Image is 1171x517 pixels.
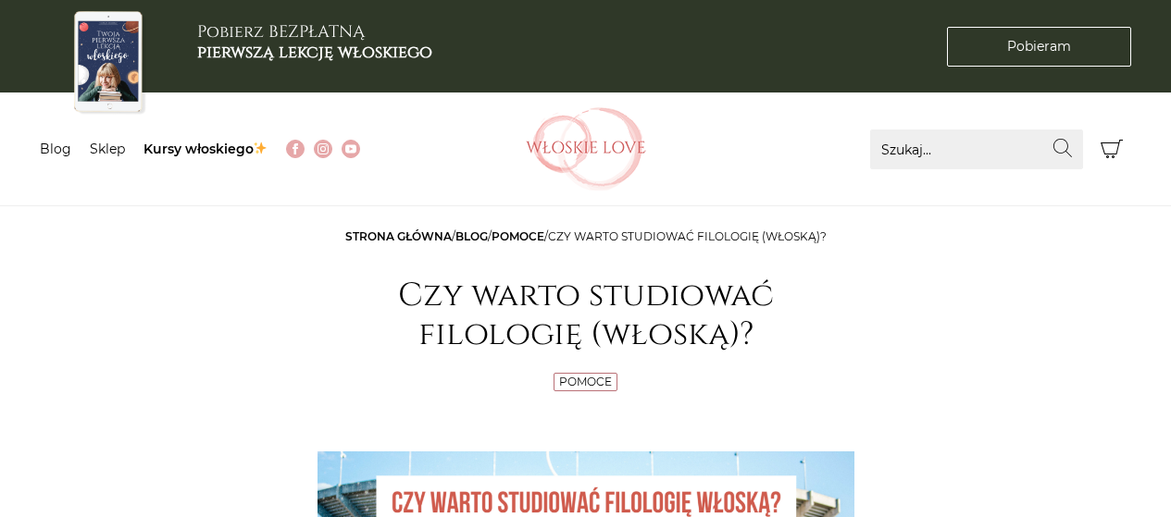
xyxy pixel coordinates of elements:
img: Włoskielove [526,107,646,191]
a: Blog [40,141,71,157]
span: / / / [345,229,827,243]
a: Strona główna [345,229,452,243]
a: Pobieram [947,27,1131,67]
a: Pomoce [492,229,544,243]
a: Pomoce [559,375,612,388]
span: Czy warto studiować filologię (włoską)? [548,229,827,243]
a: Sklep [90,141,125,157]
b: pierwszą lekcję włoskiego [197,41,432,64]
img: ✨ [254,142,267,154]
a: Blog [455,229,488,243]
button: Koszyk [1092,129,1132,169]
input: Szukaj... [870,129,1083,169]
h3: Pobierz BEZPŁATNĄ [197,22,432,62]
a: Kursy włoskiego [143,141,268,157]
h1: Czy warto studiować filologię (włoską)? [318,277,854,354]
span: Pobieram [1007,37,1071,56]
